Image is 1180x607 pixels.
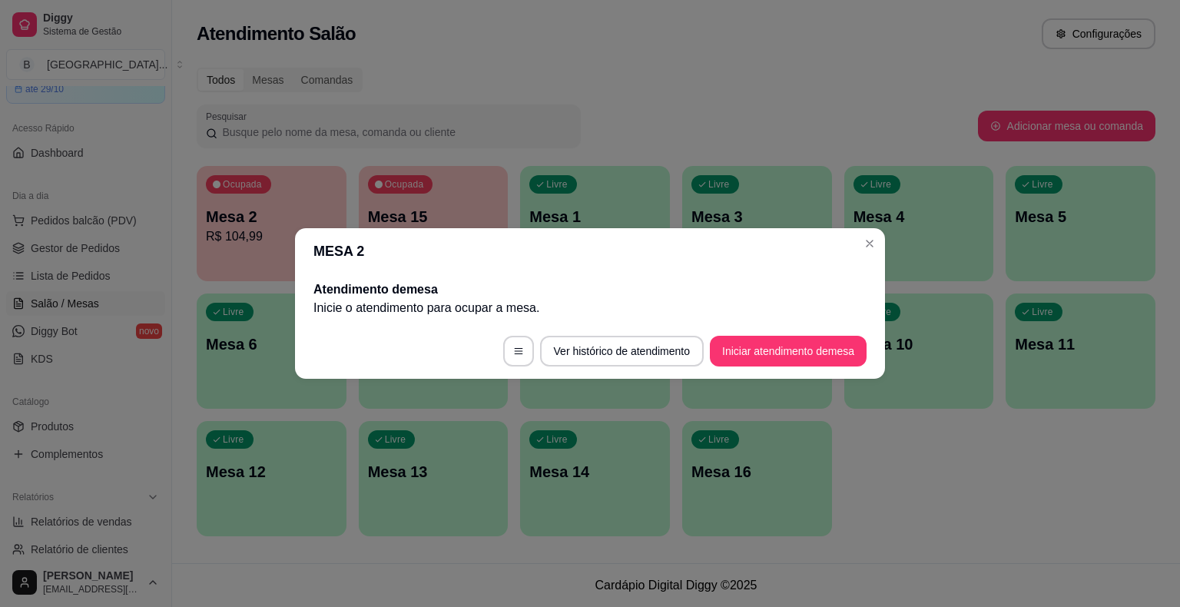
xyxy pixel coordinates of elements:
button: Iniciar atendimento demesa [710,336,867,367]
h2: Atendimento de mesa [313,280,867,299]
header: MESA 2 [295,228,885,274]
button: Close [857,231,882,256]
p: Inicie o atendimento para ocupar a mesa . [313,299,867,317]
button: Ver histórico de atendimento [540,336,704,367]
